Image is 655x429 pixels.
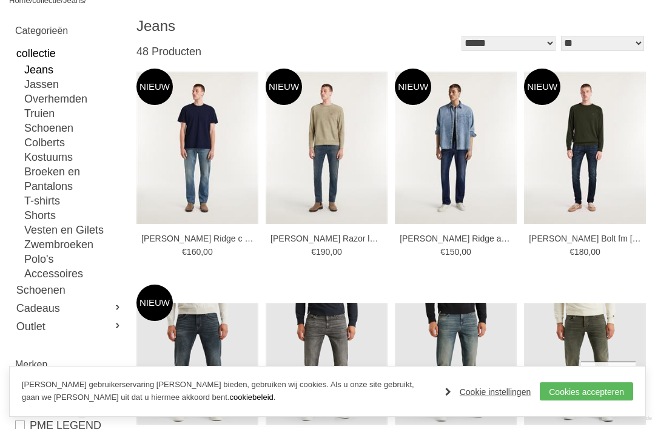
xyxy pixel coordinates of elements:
img: PME LEGEND Ptr2508723-gib Jeans [136,303,258,425]
span: , [459,247,462,257]
span: 00 [462,247,471,257]
a: Schoenen [24,121,123,135]
a: Polo's [24,252,123,266]
a: Kostuums [24,150,123,164]
h2: Merken [15,357,123,372]
a: Broeken en Pantalons [24,164,123,194]
span: € [440,247,445,257]
img: CAST IRON Ctr240-tgc Jeans [524,303,646,425]
a: Shorts [24,208,123,223]
a: Schoenen [15,281,123,299]
img: DENHAM Razor lhsc Jeans [266,72,388,224]
img: CAST IRON Ctr620-dvw Jeans [395,303,517,425]
a: [PERSON_NAME] Razor lhsc Jeans [270,233,383,244]
a: Cookie instellingen [445,383,531,401]
h2: Categorieën [15,23,123,38]
span: € [182,247,187,257]
span: 180 [574,247,588,257]
span: 00 [332,247,342,257]
a: Jassen [24,77,123,92]
img: DENHAM Ridge c hadden Jeans [136,72,258,224]
span: 00 [591,247,600,257]
span: , [588,247,591,257]
a: collectie [15,44,123,62]
span: , [330,247,332,257]
a: Outlet [15,317,123,336]
a: T-shirts [24,194,123,208]
a: [PERSON_NAME] Ridge c [PERSON_NAME] [PERSON_NAME] [141,233,254,244]
a: Cadeaus [15,299,123,317]
a: Overhemden [24,92,123,106]
a: cookiebeleid [230,393,274,402]
a: Colberts [24,135,123,150]
a: Cookies accepteren [540,382,633,400]
a: [PERSON_NAME] Ridge awd Jeans [400,233,512,244]
span: € [311,247,316,257]
p: [PERSON_NAME] gebruikerservaring [PERSON_NAME] bieden, gebruiken wij cookies. Als u onze site geb... [22,379,433,404]
span: 150 [445,247,459,257]
a: Vesten en Gilets [24,223,123,237]
img: DENHAM Bolt fm jack Jeans [524,72,646,224]
a: [PERSON_NAME] Bolt fm [PERSON_NAME] [529,233,641,244]
a: Zwembroeken [24,237,123,252]
span: 190 [316,247,330,257]
img: DENHAM Ridge awd Jeans [395,72,517,224]
span: , [201,247,203,257]
span: € [569,247,574,257]
img: CAST IRON Ctr620-igw Jeans [266,303,388,425]
a: Accessoires [24,266,123,281]
a: Jeans [24,62,123,77]
span: 160 [187,247,201,257]
span: 00 [203,247,213,257]
a: Terug naar boven [581,362,636,416]
span: 48 Producten [136,46,201,58]
a: Truien [24,106,123,121]
h1: Jeans [136,17,391,35]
